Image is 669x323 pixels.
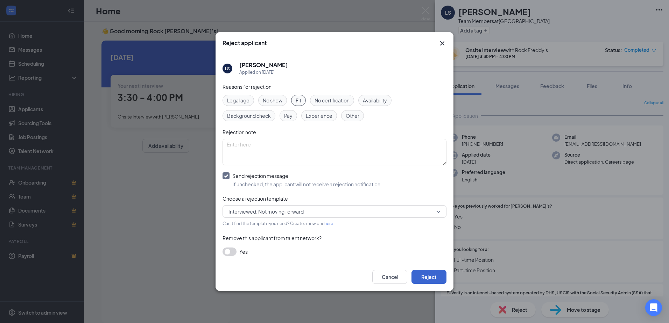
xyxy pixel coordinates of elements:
[438,39,446,48] button: Close
[296,96,301,104] span: Fit
[324,221,333,226] a: here
[346,112,359,120] span: Other
[227,112,271,120] span: Background check
[372,270,407,284] button: Cancel
[438,39,446,48] svg: Cross
[227,96,249,104] span: Legal age
[315,96,350,104] span: No certification
[239,61,288,69] h5: [PERSON_NAME]
[223,221,334,226] span: Can't find the template you need? Create a new one .
[239,69,288,76] div: Applied on [DATE]
[223,129,256,135] span: Rejection note
[223,84,272,90] span: Reasons for rejection
[263,96,282,104] span: No show
[223,235,322,241] span: Remove this applicant from talent network?
[223,39,267,47] h3: Reject applicant
[284,112,293,120] span: Pay
[239,247,248,256] span: Yes
[306,112,332,120] span: Experience
[223,195,288,202] span: Choose a rejection template
[645,299,662,316] div: Open Intercom Messenger
[228,206,304,217] span: Interviewed, Not moving forward
[411,270,446,284] button: Reject
[363,96,387,104] span: Availability
[225,66,230,72] div: LS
